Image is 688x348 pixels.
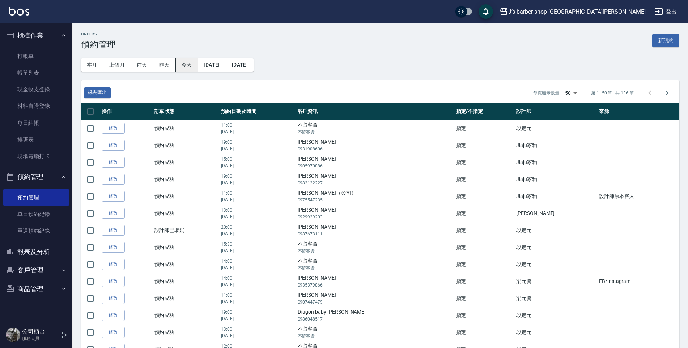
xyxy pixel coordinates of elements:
p: 0982122227 [298,180,453,186]
button: 昨天 [153,58,176,72]
p: 20:00 [221,224,294,230]
a: 現金收支登錄 [3,81,69,98]
p: 服務人員 [22,335,59,342]
a: 修改 [102,174,125,185]
td: 預約成功 [153,188,219,205]
a: 打帳單 [3,48,69,64]
a: 修改 [102,242,125,253]
p: 11:00 [221,292,294,298]
p: 第 1–50 筆 共 136 筆 [591,90,634,96]
td: [PERSON_NAME] [296,137,454,154]
p: [DATE] [221,230,294,237]
td: 梁元騰 [514,273,597,290]
p: 0987673111 [298,231,453,237]
button: 前天 [131,58,153,72]
td: 預約成功 [153,256,219,273]
h2: Orders [81,32,116,37]
td: 指定 [454,171,515,188]
p: 0929929203 [298,214,453,220]
button: 預約管理 [3,167,69,186]
td: 指定 [454,137,515,154]
td: 預約成功 [153,307,219,324]
a: 每日結帳 [3,115,69,131]
p: 0975547235 [298,197,453,203]
a: 修改 [102,225,125,236]
th: 客戶資訊 [296,103,454,120]
p: 0907447479 [298,299,453,305]
td: 指定 [454,154,515,171]
p: 19:00 [221,173,294,179]
td: [PERSON_NAME] [514,205,597,222]
button: 報表匯出 [84,87,111,98]
img: Person [6,328,20,342]
button: 本月 [81,58,103,72]
td: [PERSON_NAME] [296,171,454,188]
p: [DATE] [221,196,294,203]
a: 材料自購登錄 [3,98,69,114]
td: 段定元 [514,120,597,137]
p: 0931908606 [298,146,453,152]
td: [PERSON_NAME] [296,205,454,222]
p: 19:00 [221,139,294,145]
td: 指定 [454,188,515,205]
td: 預約成功 [153,239,219,256]
td: 預約成功 [153,154,219,171]
th: 操作 [100,103,153,120]
th: 設計師 [514,103,597,120]
td: 指定 [454,290,515,307]
p: [DATE] [221,247,294,254]
td: 預約成功 [153,290,219,307]
p: 不留客資 [298,265,453,271]
td: 指定 [454,239,515,256]
p: [DATE] [221,315,294,322]
p: 14:00 [221,275,294,281]
td: Jiaju家駒 [514,154,597,171]
div: 50 [562,83,579,103]
td: 預約成功 [153,120,219,137]
td: 梁元騰 [514,290,597,307]
p: 19:00 [221,309,294,315]
p: 13:00 [221,207,294,213]
a: 現場電腦打卡 [3,148,69,165]
p: 0986048517 [298,316,453,322]
p: [DATE] [221,213,294,220]
a: 排班表 [3,131,69,148]
a: 預約管理 [3,189,69,206]
button: Go to next page [658,84,676,102]
td: 預約成功 [153,171,219,188]
td: Jiaju家駒 [514,188,597,205]
p: [DATE] [221,332,294,339]
td: 不留客資 [296,120,454,137]
a: 修改 [102,140,125,151]
td: [PERSON_NAME] [296,154,454,171]
th: 來源 [597,103,679,120]
td: 預約成功 [153,324,219,341]
td: 指定 [454,307,515,324]
a: 修改 [102,310,125,321]
p: [DATE] [221,281,294,288]
p: 不留客資 [298,129,453,135]
td: 預約成功 [153,273,219,290]
button: 商品管理 [3,280,69,298]
a: 新預約 [652,37,679,44]
p: 0905970886 [298,163,453,169]
button: 新預約 [652,34,679,47]
td: 段定元 [514,256,597,273]
img: Logo [9,7,29,16]
td: [PERSON_NAME] [296,222,454,239]
button: [DATE] [198,58,226,72]
td: 段定元 [514,222,597,239]
td: [PERSON_NAME] [296,273,454,290]
button: 客戶管理 [3,261,69,280]
button: 櫃檯作業 [3,26,69,45]
td: 指定 [454,120,515,137]
td: 指定 [454,205,515,222]
h3: 預約管理 [81,39,116,50]
td: 指定 [454,256,515,273]
p: 11:00 [221,122,294,128]
p: 15:00 [221,156,294,162]
td: 設計師已取消 [153,222,219,239]
a: 修改 [102,293,125,304]
p: 不留客資 [298,248,453,254]
button: 報表及分析 [3,242,69,261]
